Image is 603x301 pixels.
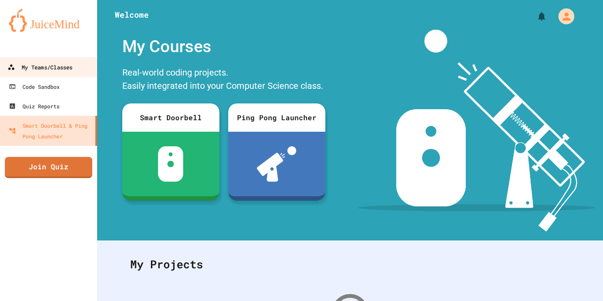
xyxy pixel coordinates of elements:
[549,6,577,27] div: My Account
[118,30,330,64] div: My Courses
[9,9,88,32] img: logo-orange.svg
[520,9,549,24] div: My Notifications
[121,247,579,282] div: My Projects
[122,103,219,132] div: Smart Doorbell
[5,157,92,178] a: Join Quiz
[358,30,595,232] img: banner-image-my-projects.png
[8,62,72,73] div: My Teams/Classes
[9,120,92,141] div: Smart Doorbell & Ping Pong Launcher
[228,103,325,132] div: Ping Pong Launcher
[9,101,60,111] div: Quiz Reports
[118,64,330,97] div: Real-world coding projects. Easily integrated into your Computer Science class.
[257,146,296,182] img: ppl-with-ball.png
[158,146,183,182] img: sdb-white.svg
[9,81,60,92] div: Code Sandbox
